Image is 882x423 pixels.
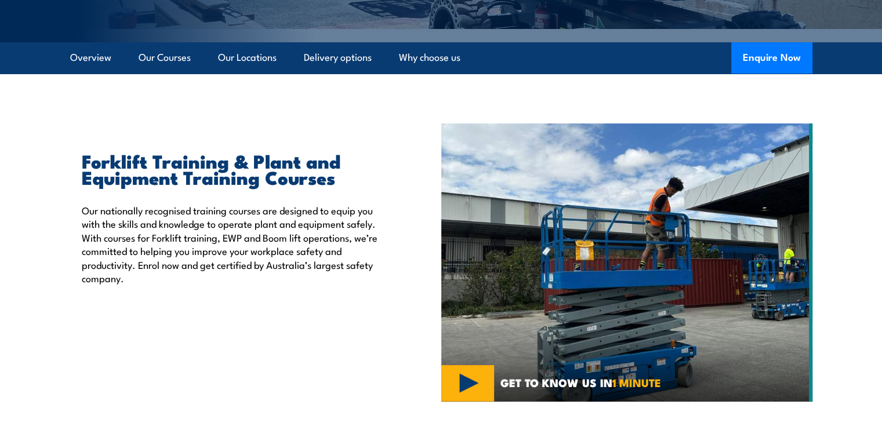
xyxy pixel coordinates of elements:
[218,42,277,73] a: Our Locations
[441,123,812,402] img: Verification of Competency (VOC) for Elevating Work Platform (EWP) Under 11m
[304,42,372,73] a: Delivery options
[500,377,661,388] span: GET TO KNOW US IN
[82,203,388,285] p: Our nationally recognised training courses are designed to equip you with the skills and knowledg...
[70,42,111,73] a: Overview
[731,42,812,74] button: Enquire Now
[399,42,460,73] a: Why choose us
[82,152,388,185] h2: Forklift Training & Plant and Equipment Training Courses
[139,42,191,73] a: Our Courses
[612,374,661,391] strong: 1 MINUTE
